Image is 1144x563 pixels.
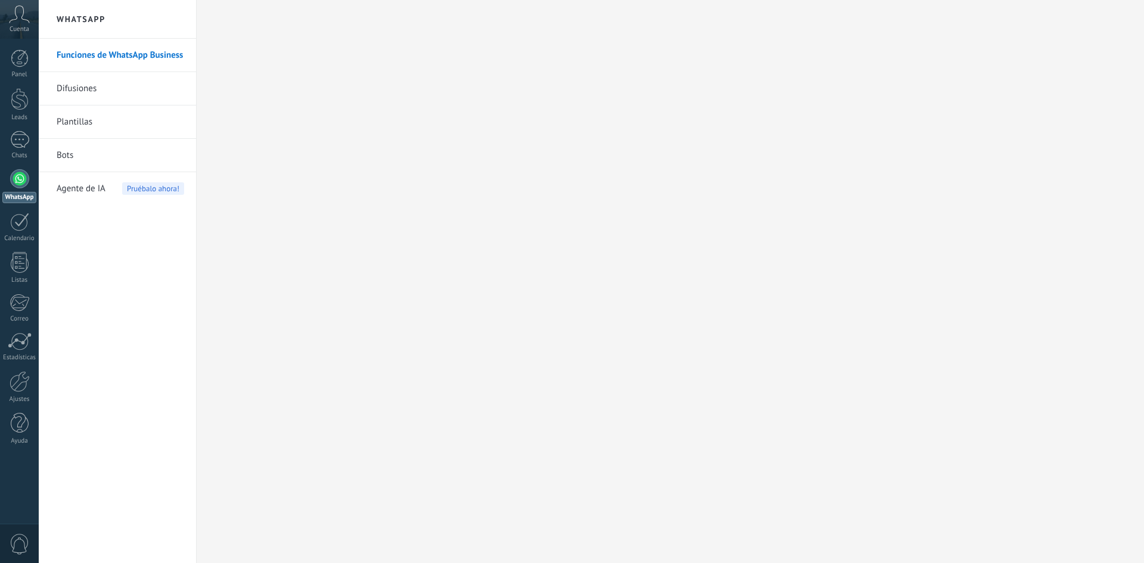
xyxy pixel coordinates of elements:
span: Cuenta [10,26,29,33]
a: Funciones de WhatsApp Business [57,39,184,72]
div: Correo [2,315,37,323]
li: Agente de IA [39,172,196,205]
li: Bots [39,139,196,172]
a: Bots [57,139,184,172]
li: Plantillas [39,105,196,139]
span: Agente de IA [57,172,105,206]
div: Leads [2,114,37,122]
div: Panel [2,71,37,79]
div: Listas [2,276,37,284]
div: Estadísticas [2,354,37,362]
li: Funciones de WhatsApp Business [39,39,196,72]
div: WhatsApp [2,192,36,203]
a: Agente de IAPruébalo ahora! [57,172,184,206]
a: Plantillas [57,105,184,139]
div: Ayuda [2,437,37,445]
div: Calendario [2,235,37,242]
div: Chats [2,152,37,160]
span: Pruébalo ahora! [122,182,184,195]
li: Difusiones [39,72,196,105]
div: Ajustes [2,396,37,403]
a: Difusiones [57,72,184,105]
